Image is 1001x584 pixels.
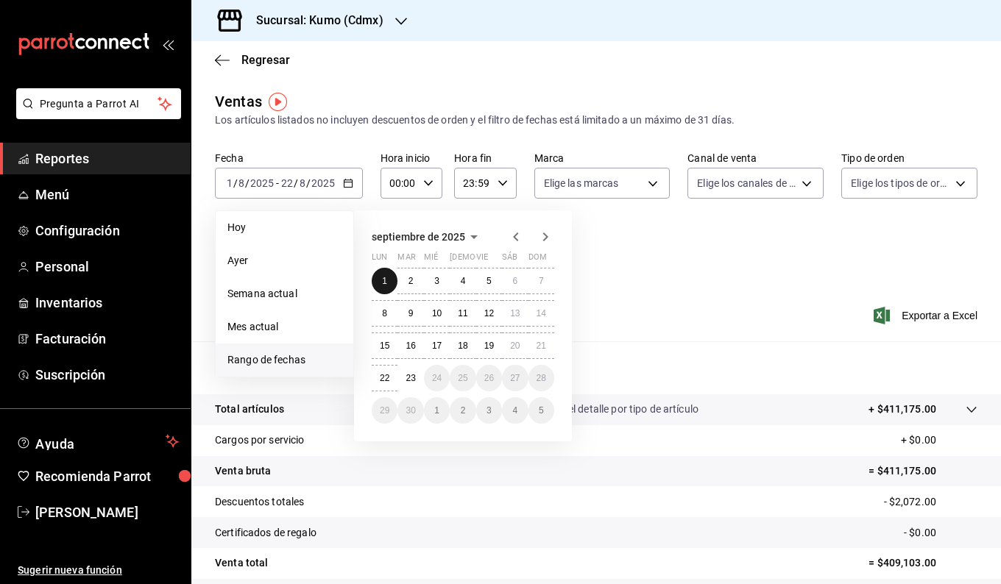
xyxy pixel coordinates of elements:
[372,332,397,359] button: 15 de septiembre de 2025
[406,373,415,383] abbr: 23 de septiembre de 2025
[397,300,423,327] button: 9 de septiembre de 2025
[502,332,528,359] button: 20 de septiembre de 2025
[280,177,294,189] input: --
[458,308,467,318] abbr: 11 de septiembre de 2025
[238,177,245,189] input: --
[450,397,475,424] button: 2 de octubre de 2025
[215,494,304,510] p: Descuentos totales
[484,308,494,318] abbr: 12 de septiembre de 2025
[528,252,547,268] abbr: domingo
[35,329,179,349] span: Facturación
[476,252,488,268] abbr: viernes
[372,300,397,327] button: 8 de septiembre de 2025
[537,373,546,383] abbr: 28 de septiembre de 2025
[877,307,977,324] button: Exportar a Excel
[382,308,387,318] abbr: 8 de septiembre de 2025
[215,555,268,571] p: Venta total
[461,405,466,416] abbr: 2 de octubre de 2025
[35,432,160,450] span: Ayuda
[215,525,316,541] p: Certificados de regalo
[476,365,502,391] button: 26 de septiembre de 2025
[454,153,516,163] label: Hora fin
[276,177,279,189] span: -
[408,276,414,286] abbr: 2 de septiembre de 2025
[434,405,439,416] abbr: 1 de octubre de 2025
[311,177,336,189] input: ----
[484,341,494,351] abbr: 19 de septiembre de 2025
[512,276,517,286] abbr: 6 de septiembre de 2025
[424,252,438,268] abbr: miércoles
[687,153,824,163] label: Canal de venta
[869,555,977,571] p: = $409,103.00
[10,107,181,122] a: Pregunta a Parrot AI
[372,365,397,391] button: 22 de septiembre de 2025
[528,397,554,424] button: 5 de octubre de 2025
[458,341,467,351] abbr: 18 de septiembre de 2025
[215,402,284,417] p: Total artículos
[35,502,179,522] span: [PERSON_NAME]
[528,300,554,327] button: 14 de septiembre de 2025
[35,221,179,241] span: Configuración
[397,332,423,359] button: 16 de septiembre de 2025
[372,231,465,243] span: septiembre de 2025
[397,268,423,294] button: 2 de septiembre de 2025
[424,268,450,294] button: 3 de septiembre de 2025
[869,402,936,417] p: + $411,175.00
[502,397,528,424] button: 4 de octubre de 2025
[397,397,423,424] button: 30 de septiembre de 2025
[35,149,179,168] span: Reportes
[528,268,554,294] button: 7 de septiembre de 2025
[458,373,467,383] abbr: 25 de septiembre de 2025
[306,177,311,189] span: /
[294,177,298,189] span: /
[244,12,383,29] h3: Sucursal: Kumo (Cdmx)
[502,252,517,268] abbr: sábado
[901,432,977,448] p: + $0.00
[424,397,450,424] button: 1 de octubre de 2025
[510,341,520,351] abbr: 20 de septiembre de 2025
[381,153,442,163] label: Hora inicio
[226,177,233,189] input: --
[424,332,450,359] button: 17 de septiembre de 2025
[841,153,977,163] label: Tipo de orden
[450,332,475,359] button: 18 de septiembre de 2025
[215,113,977,128] div: Los artículos listados no incluyen descuentos de orden y el filtro de fechas está limitado a un m...
[215,90,262,113] div: Ventas
[537,308,546,318] abbr: 14 de septiembre de 2025
[434,276,439,286] abbr: 3 de septiembre de 2025
[397,365,423,391] button: 23 de septiembre de 2025
[299,177,306,189] input: --
[476,300,502,327] button: 12 de septiembre de 2025
[233,177,238,189] span: /
[528,332,554,359] button: 21 de septiembre de 2025
[904,525,977,541] p: - $0.00
[269,93,287,111] img: Tooltip marker
[380,373,389,383] abbr: 22 de septiembre de 2025
[215,463,271,479] p: Venta bruta
[35,257,179,277] span: Personal
[162,38,174,50] button: open_drawer_menu
[227,220,342,235] span: Hoy
[424,365,450,391] button: 24 de septiembre de 2025
[408,308,414,318] abbr: 9 de septiembre de 2025
[510,308,520,318] abbr: 13 de septiembre de 2025
[697,176,796,190] span: Elige los canales de venta
[372,268,397,294] button: 1 de septiembre de 2025
[432,341,442,351] abbr: 17 de septiembre de 2025
[35,293,179,313] span: Inventarios
[502,300,528,327] button: 13 de septiembre de 2025
[380,405,389,416] abbr: 29 de septiembre de 2025
[227,286,342,302] span: Semana actual
[869,463,977,479] p: = $411,175.00
[35,185,179,204] span: Menú
[35,466,179,486] span: Recomienda Parrot
[227,352,342,368] span: Rango de fechas
[380,341,389,351] abbr: 15 de septiembre de 2025
[406,405,415,416] abbr: 30 de septiembre de 2025
[227,253,342,268] span: Ayer
[851,176,950,190] span: Elige los tipos de orden
[539,405,544,416] abbr: 5 de octubre de 2025
[245,177,250,189] span: /
[424,300,450,327] button: 10 de septiembre de 2025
